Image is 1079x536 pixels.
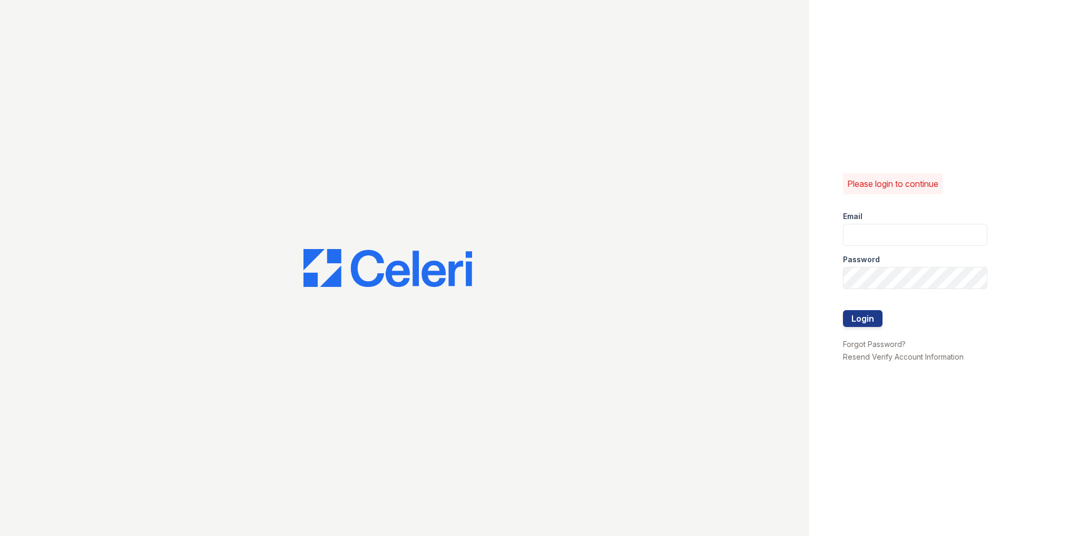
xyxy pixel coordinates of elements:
p: Please login to continue [847,177,938,190]
img: CE_Logo_Blue-a8612792a0a2168367f1c8372b55b34899dd931a85d93a1a3d3e32e68fde9ad4.png [303,249,472,287]
a: Forgot Password? [843,340,906,349]
label: Password [843,254,880,265]
button: Login [843,310,882,327]
a: Resend Verify Account Information [843,352,964,361]
label: Email [843,211,862,222]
